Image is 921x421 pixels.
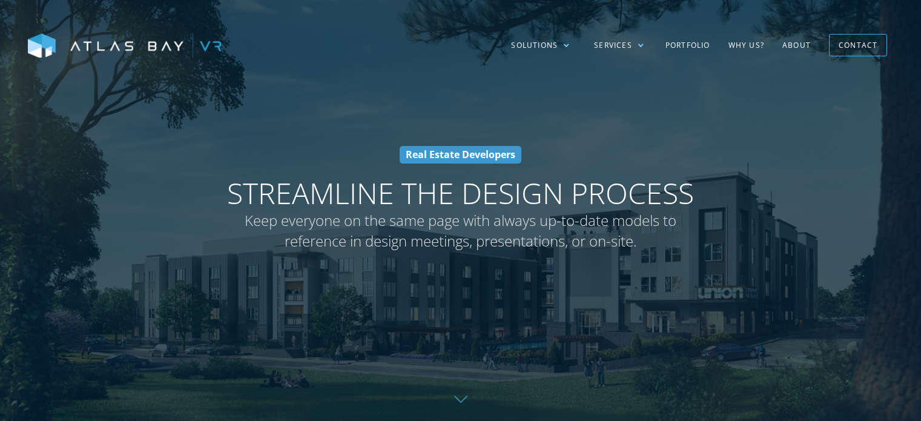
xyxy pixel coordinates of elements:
span: Keep everyone on the same page with always up-to-date models to reference in design meetings, pre... [219,210,703,251]
a: Why US? [719,28,773,63]
a: Contact [829,34,887,56]
div: Services [582,28,656,63]
img: Atlas Bay VR Logo [28,33,222,59]
a: About [773,28,820,63]
div: Solutions [499,28,582,63]
a: Portfolio [656,28,719,63]
img: Down further on page [454,396,467,403]
h1: Streamline the Design Process [219,176,703,251]
div: Solutions [511,40,558,51]
strong: Real Estate Developers [406,148,515,161]
div: Services [594,40,632,51]
div: Contact [839,36,877,55]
